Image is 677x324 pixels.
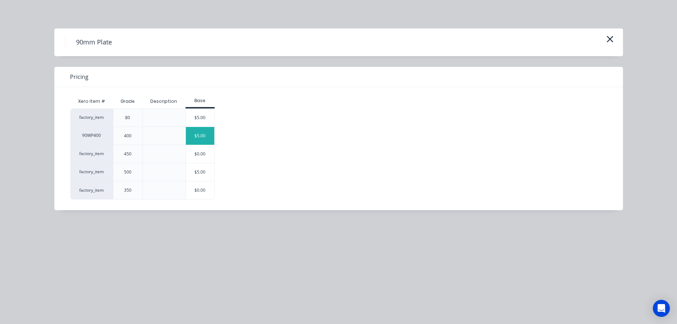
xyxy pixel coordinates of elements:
div: 500 [124,169,131,175]
div: $5.00 [186,163,215,181]
div: factory_item [70,145,113,163]
div: factory_item [70,108,113,127]
div: factory_item [70,163,113,181]
div: Xero Item # [70,94,113,108]
div: 450 [124,151,131,157]
div: Base [186,97,215,104]
div: factory_item [70,181,113,200]
div: Open Intercom Messenger [653,300,670,317]
div: 90WP400 [70,127,113,145]
div: 80 [125,115,130,121]
div: Description [145,92,183,110]
div: Grade [115,92,140,110]
div: 350 [124,187,131,193]
h4: 90mm Plate [65,36,123,49]
span: Pricing [70,73,88,81]
div: $0.00 [186,145,215,163]
div: $0.00 [186,181,215,199]
div: $5.00 [186,109,215,127]
div: 400 [124,133,131,139]
div: $5.00 [186,127,215,145]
